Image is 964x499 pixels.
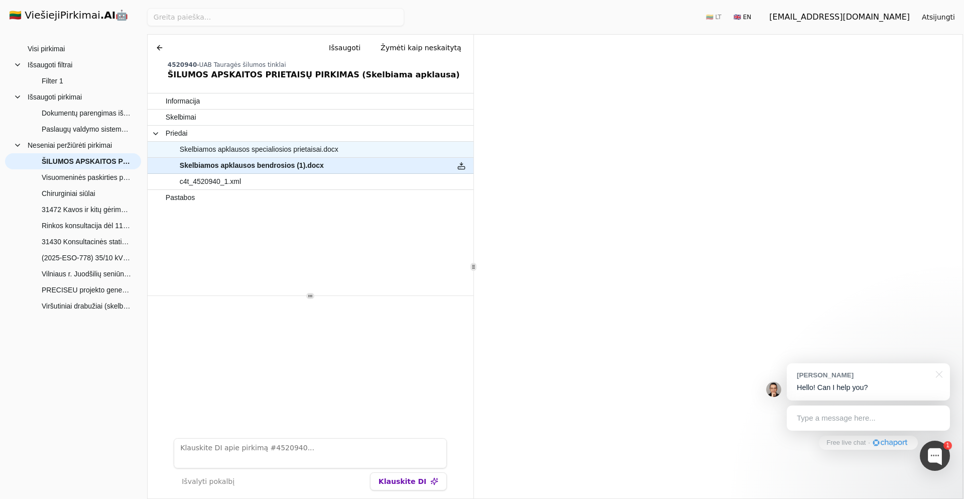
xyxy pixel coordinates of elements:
div: - [168,61,469,69]
span: Chirurginiai siūlai [42,186,95,201]
span: Visi pirkimai [28,41,65,56]
div: Type a message here... [787,406,950,431]
button: Išsaugoti [321,39,369,57]
span: Skelbiamos apklausos bendrosios (1).docx [180,158,324,173]
span: Paslaugų valdymo sistemos kūrimo ir diegimo paslaugos [42,122,131,137]
span: Išsaugoti filtrai [28,57,72,72]
span: UAB Tauragės šilumos tinklai [199,61,286,68]
span: Pastabos [166,190,195,205]
span: Free live chat [826,438,866,448]
span: ŠILUMOS APSKAITOS PRIETAISŲ PIRKIMAS (Skelbiama apklausa) [42,154,131,169]
span: Skelbimai [166,110,196,125]
span: Informacija [166,94,200,109]
a: Free live chat· [819,436,917,450]
span: 4520940 [168,61,197,68]
div: ŠILUMOS APSKAITOS PRIETAISŲ PIRKIMAS (Skelbiama apklausa) [168,69,469,81]
div: 1 [943,441,952,450]
strong: .AI [100,9,116,21]
img: Jonas [766,382,781,397]
input: Greita paieška... [147,8,404,26]
div: [PERSON_NAME] [797,370,930,380]
span: (2025-ESO-778) 35/10 kV Akmenėlės TP 10 kV kompensavimo įrenginių įrengimo, Vilniaus r. sav., Vis... [42,250,131,265]
span: Viršutiniai drabužiai (skelbiama apklausa) [42,298,131,314]
span: c4t_4520940_1.xml [180,174,241,189]
span: Skelbiamos apklausos specialiosios prietaisai.docx [180,142,338,157]
span: Neseniai peržiūrėti pirkimai [28,138,112,153]
span: 31472 Kavos ir kitų gėrimų pardavimo iš automatinių kavos aparatų paslaugos [42,202,131,217]
p: Hello! Can I help you? [797,382,940,393]
span: Dokumentų parengimas išsiuntimui, pašto korespondencijos pristatymas adresatams ir elektroninio a... [42,106,131,121]
div: · [868,438,870,448]
div: [EMAIL_ADDRESS][DOMAIN_NAME] [769,11,910,23]
button: Klauskite DI [370,472,447,490]
span: Rinkos konsultacija dėl 110 kV OL [GEOGRAPHIC_DATA]-[GEOGRAPHIC_DATA],110 kV OL [GEOGRAPHIC_DATA]... [42,218,131,233]
button: 🇬🇧 EN [728,9,757,25]
span: Vilniaus r. Juodšilių seniūnijos gatvių apšvietimo įrenginių, elektros linijų įrengimo darbai (sk... [42,266,131,281]
span: Priedai [166,126,188,141]
span: PRECISEU projekto generalinės asamblėjos organizavimas [42,282,131,297]
span: Visuomeninės paskirties pastato keičiant į mokslo paskirties (neformaliojo ugdymo) pastatą, Vilni... [42,170,131,185]
button: Žymėti kaip neskaitytą [373,39,469,57]
span: Filter 1 [42,73,63,88]
span: Išsaugoti pirkimai [28,89,82,105]
button: Atsijungti [914,8,963,26]
span: 31430 Konsultacinės statinių būklės įvertinimo paslaugos (skelbiama apklausa) [42,234,131,249]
